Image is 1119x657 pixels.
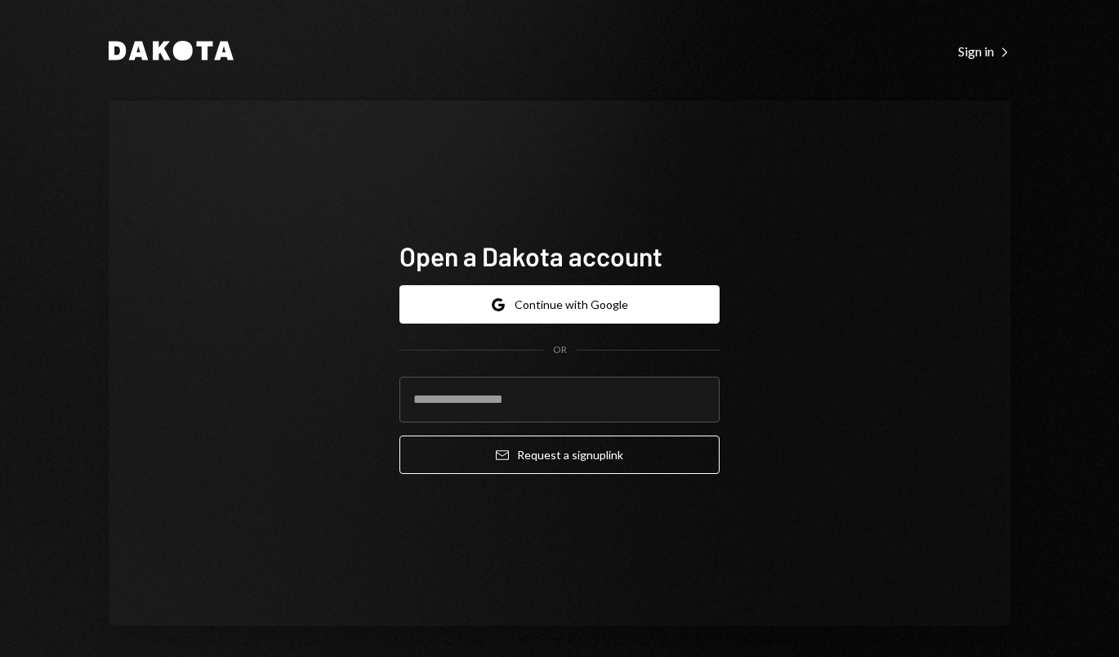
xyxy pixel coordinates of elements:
button: Continue with Google [399,285,720,324]
div: Sign in [958,43,1010,60]
div: OR [553,343,567,357]
a: Sign in [958,42,1010,60]
h1: Open a Dakota account [399,239,720,272]
button: Request a signuplink [399,436,720,474]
